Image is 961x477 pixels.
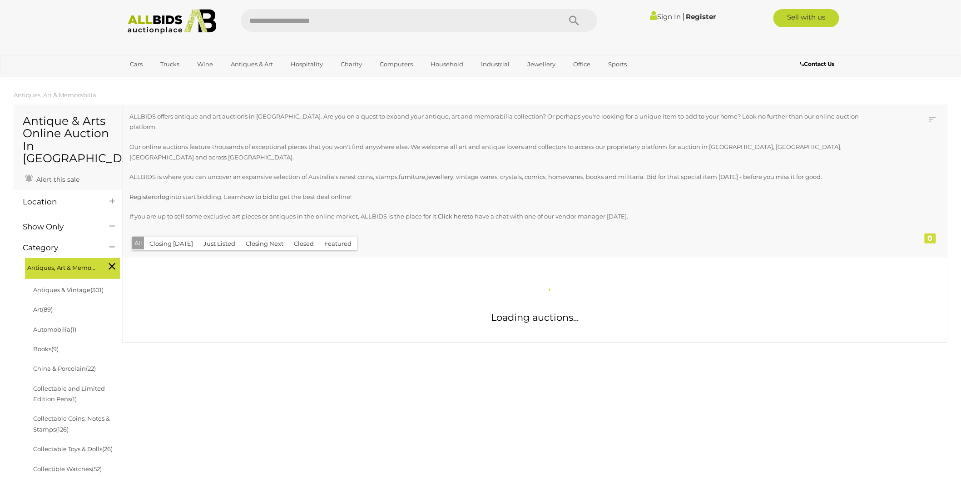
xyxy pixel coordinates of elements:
a: Sell with us [773,9,839,27]
a: China & Porcelain(22) [33,365,96,372]
p: Our online auctions feature thousands of exceptional pieces that you won't find anywhere else. We... [129,142,866,163]
button: Search [552,9,597,32]
span: (26) [102,445,113,452]
h4: Category [23,243,96,252]
a: Click here [438,213,467,220]
p: If you are up to sell some exclusive art pieces or antiques in the online market, ALLBIDS is the ... [129,211,866,222]
a: Computers [374,57,419,72]
a: Antiques, Art & Memorabilia [14,91,96,99]
span: (1) [71,395,77,402]
a: Hospitality [285,57,329,72]
button: Closing [DATE] [144,237,198,251]
span: (1) [70,326,76,333]
a: Collectable Coins, Notes & Stamps(126) [33,415,110,432]
img: Allbids.com.au [123,9,221,34]
span: (9) [51,345,59,353]
button: Just Listed [198,237,241,251]
a: Sign In [650,12,681,21]
span: (126) [56,426,69,433]
a: Wine [191,57,219,72]
a: Collectable Toys & Dolls(26) [33,445,113,452]
b: Contact Us [800,60,835,67]
span: (52) [92,465,102,472]
p: or to start bidding. Learn to get the best deal online! [129,192,866,202]
span: (301) [90,286,104,293]
a: Antiques & Vintage(301) [33,286,104,293]
span: | [682,11,684,21]
a: Jewellery [521,57,561,72]
h4: Show Only [23,223,96,231]
a: furniture [399,173,425,180]
a: Trucks [154,57,185,72]
p: ALLBIDS is where you can uncover an expansive selection of Australia's rarest coins, stamps, , , ... [129,172,866,182]
a: Collectable and Limited Edition Pens(1) [33,385,105,402]
span: Loading auctions... [491,312,579,323]
a: Sports [602,57,633,72]
a: Antiques & Art [225,57,279,72]
h4: Location [23,198,96,206]
a: Office [567,57,596,72]
span: (89) [42,306,53,313]
button: Featured [319,237,357,251]
a: Cars [124,57,149,72]
button: Closing Next [240,237,289,251]
button: All [132,237,144,250]
button: Closed [288,237,319,251]
a: how to bid [241,193,272,200]
a: jewellery [426,173,453,180]
a: Alert this sale [23,172,82,185]
a: Automobilia(1) [33,326,76,333]
a: [GEOGRAPHIC_DATA] [124,72,200,87]
a: Register [686,12,716,21]
a: Charity [335,57,368,72]
a: Household [425,57,469,72]
a: Register [129,193,154,200]
p: ALLBIDS offers antique and art auctions in [GEOGRAPHIC_DATA]. Are you on a quest to expand your a... [129,111,866,133]
a: Industrial [475,57,515,72]
a: Books(9) [33,345,59,353]
h1: Antique & Arts Online Auction In [GEOGRAPHIC_DATA] [23,115,113,165]
span: (22) [86,365,96,372]
a: Collectible Watches(52) [33,465,102,472]
div: 0 [925,234,936,243]
a: login [160,193,175,200]
a: Art(89) [33,306,53,313]
span: Alert this sale [34,175,79,184]
a: Contact Us [800,59,837,69]
span: Antiques, Art & Memorabilia [27,260,95,273]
